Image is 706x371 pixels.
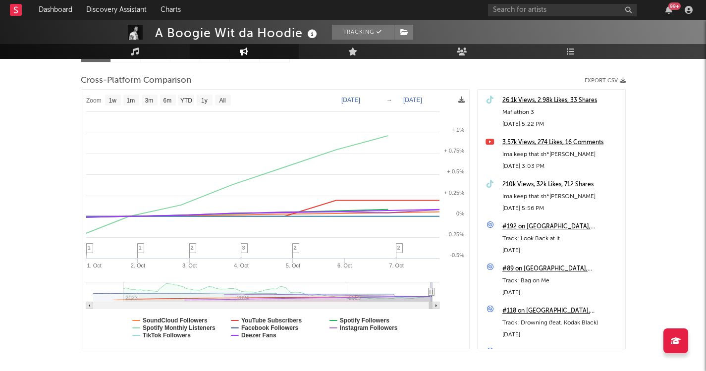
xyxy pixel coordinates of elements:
[241,317,302,324] text: YouTube Subscribers
[241,332,276,339] text: Deezer Fans
[234,263,248,268] text: 4. Oct
[447,168,464,174] text: + 0.5%
[502,191,620,203] div: Ima keep that sh*[PERSON_NAME]
[241,324,298,331] text: Facebook Followers
[145,97,153,104] text: 3m
[668,2,681,10] div: 99 +
[502,160,620,172] div: [DATE] 3:03 PM
[389,263,403,268] text: 7. Oct
[502,329,620,341] div: [DATE]
[502,203,620,214] div: [DATE] 5:56 PM
[502,287,620,299] div: [DATE]
[126,97,135,104] text: 1m
[665,6,672,14] button: 99+
[386,97,392,104] text: →
[163,97,171,104] text: 6m
[242,245,245,251] span: 3
[502,95,620,106] a: 26.1k Views, 2.98k Likes, 33 Shares
[86,97,102,104] text: Zoom
[191,245,194,251] span: 2
[447,231,464,237] text: -0.25%
[332,25,394,40] button: Tracking
[403,97,422,104] text: [DATE]
[87,263,101,268] text: 1. Oct
[143,317,208,324] text: SoundCloud Followers
[502,275,620,287] div: Track: Bag on Me
[502,305,620,317] a: #118 on [GEOGRAPHIC_DATA], [GEOGRAPHIC_DATA]
[502,263,620,275] a: #89 on [GEOGRAPHIC_DATA], [GEOGRAPHIC_DATA]
[502,347,620,359] a: #180 on [GEOGRAPHIC_DATA], [GEOGRAPHIC_DATA]
[155,25,320,41] div: A Boogie Wit da Hoodie
[339,317,389,324] text: Spotify Followers
[502,118,620,130] div: [DATE] 5:22 PM
[143,324,216,331] text: Spotify Monthly Listeners
[444,190,464,196] text: + 0.25%
[182,263,197,268] text: 3. Oct
[219,97,225,104] text: All
[502,137,620,149] a: 3.57k Views, 274 Likes, 16 Comments
[451,127,464,133] text: + 1%
[339,324,397,331] text: Instagram Followers
[397,245,400,251] span: 2
[341,97,360,104] text: [DATE]
[201,97,208,104] text: 1y
[502,221,620,233] a: #192 on [GEOGRAPHIC_DATA], [GEOGRAPHIC_DATA]
[502,245,620,257] div: [DATE]
[81,75,191,87] span: Cross-Platform Comparison
[337,263,352,268] text: 6. Oct
[488,4,637,16] input: Search for artists
[585,78,626,84] button: Export CSV
[502,106,620,118] div: Mafiathon 3
[143,332,191,339] text: TikTok Followers
[502,179,620,191] a: 210k Views, 32k Likes, 712 Shares
[88,245,91,251] span: 1
[109,97,116,104] text: 1w
[502,233,620,245] div: Track: Look Back at It
[450,252,464,258] text: -0.5%
[294,245,297,251] span: 2
[444,148,464,154] text: + 0.75%
[456,211,464,216] text: 0%
[130,263,145,268] text: 2. Oct
[502,149,620,160] div: Ima keep that sh*[PERSON_NAME]
[139,245,142,251] span: 1
[285,263,300,268] text: 5. Oct
[502,317,620,329] div: Track: Drowning (feat. Kodak Black)
[180,97,192,104] text: YTD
